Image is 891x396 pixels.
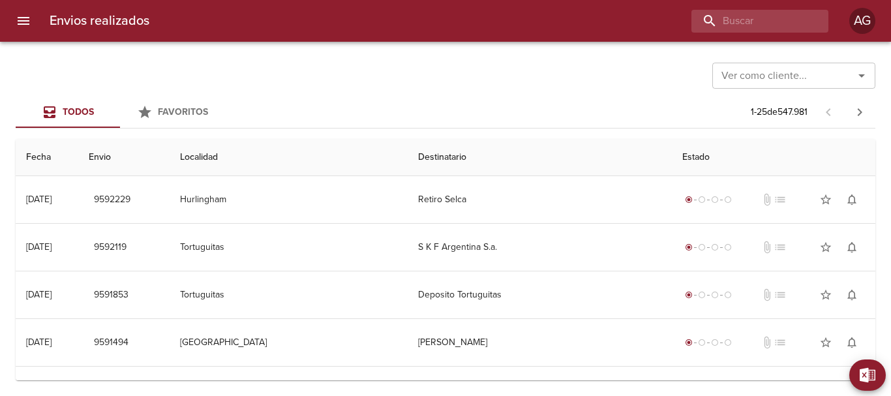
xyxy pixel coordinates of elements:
span: No tiene pedido asociado [774,193,787,206]
h6: Envios realizados [50,10,149,31]
button: Abrir [853,67,871,85]
span: radio_button_unchecked [711,243,719,251]
span: radio_button_checked [685,243,693,251]
td: S K F Argentina S.a. [408,224,672,271]
span: No tiene documentos adjuntos [761,241,774,254]
p: 1 - 25 de 547.981 [751,106,808,119]
span: radio_button_unchecked [698,196,706,204]
span: radio_button_unchecked [711,339,719,346]
td: [GEOGRAPHIC_DATA] [170,319,408,366]
span: No tiene documentos adjuntos [761,336,774,349]
td: Tortuguitas [170,224,408,271]
input: buscar [691,10,806,33]
td: Retiro Selca [408,176,672,223]
div: Generado [682,336,734,349]
span: Pagina siguiente [844,97,875,128]
span: notifications_none [845,288,858,301]
span: 9592119 [94,239,127,256]
span: No tiene pedido asociado [774,288,787,301]
span: notifications_none [845,241,858,254]
div: Generado [682,288,734,301]
div: Tabs Envios [16,97,224,128]
span: radio_button_checked [685,291,693,299]
span: radio_button_checked [685,339,693,346]
span: 9591494 [94,335,128,351]
button: menu [8,5,39,37]
button: 9591853 [89,283,134,307]
span: radio_button_unchecked [698,339,706,346]
span: No tiene pedido asociado [774,336,787,349]
div: Generado [682,193,734,206]
button: Activar notificaciones [839,234,865,260]
td: Hurlingham [170,176,408,223]
span: radio_button_unchecked [724,339,732,346]
span: star_border [819,193,832,206]
div: Generado [682,241,734,254]
div: [DATE] [26,194,52,205]
span: Favoritos [158,106,208,117]
button: 9592119 [89,236,132,260]
th: Fecha [16,139,78,176]
span: radio_button_unchecked [698,243,706,251]
span: 9591853 [94,287,128,303]
span: No tiene pedido asociado [774,241,787,254]
button: 9592229 [89,188,136,212]
span: star_border [819,288,832,301]
button: Agregar a favoritos [813,187,839,213]
span: notifications_none [845,193,858,206]
span: star_border [819,336,832,349]
button: Activar notificaciones [839,329,865,356]
button: Activar notificaciones [839,187,865,213]
span: Todos [63,106,94,117]
button: 9591494 [89,331,134,355]
span: radio_button_checked [685,196,693,204]
th: Envio [78,139,170,176]
span: No tiene documentos adjuntos [761,193,774,206]
td: Tortuguitas [170,271,408,318]
button: Agregar a favoritos [813,282,839,308]
button: Activar notificaciones [839,282,865,308]
span: radio_button_unchecked [711,291,719,299]
div: Abrir información de usuario [849,8,875,34]
span: radio_button_unchecked [724,291,732,299]
div: [DATE] [26,289,52,300]
span: radio_button_unchecked [711,196,719,204]
span: radio_button_unchecked [724,196,732,204]
div: [DATE] [26,241,52,252]
th: Destinatario [408,139,672,176]
span: Pagina anterior [813,105,844,118]
span: 9592229 [94,192,130,208]
span: notifications_none [845,336,858,349]
button: Agregar a favoritos [813,234,839,260]
span: radio_button_unchecked [724,243,732,251]
span: radio_button_unchecked [698,291,706,299]
button: Agregar a favoritos [813,329,839,356]
span: No tiene documentos adjuntos [761,288,774,301]
span: star_border [819,241,832,254]
div: [DATE] [26,337,52,348]
div: AG [849,8,875,34]
button: Exportar Excel [849,359,886,391]
td: [PERSON_NAME] [408,319,672,366]
th: Localidad [170,139,408,176]
td: Deposito Tortuguitas [408,271,672,318]
th: Estado [672,139,875,176]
